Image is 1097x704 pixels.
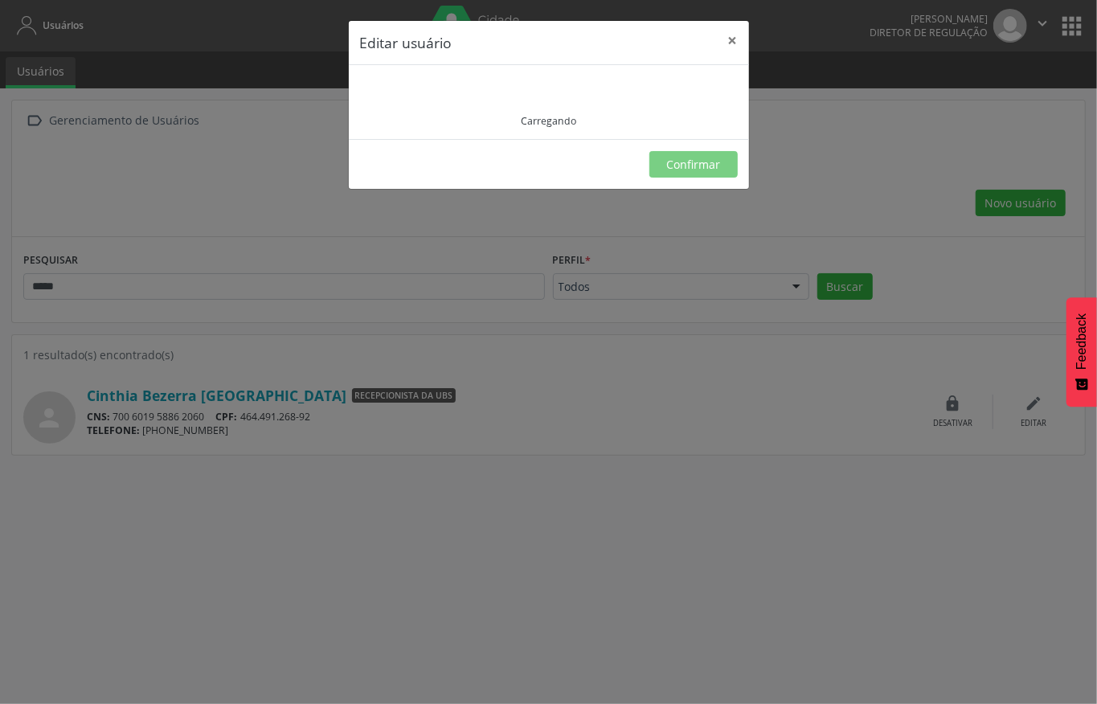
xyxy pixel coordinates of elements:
button: Confirmar [649,151,738,178]
button: Close [717,21,749,60]
h5: Editar usuário [360,32,452,53]
span: Confirmar [666,157,720,172]
div: Carregando [521,114,576,128]
button: Feedback - Mostrar pesquisa [1066,297,1097,407]
span: Feedback [1074,313,1089,370]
